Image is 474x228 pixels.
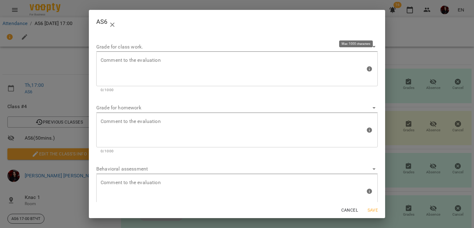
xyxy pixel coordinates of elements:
button: close [105,17,120,32]
span: Cancel [341,206,358,214]
h2: AS6 [96,15,378,30]
span: Save [365,206,380,214]
button: Save [363,205,383,216]
p: 0/1000 [101,87,373,93]
div: Max: 1000 characters [96,174,378,215]
button: Cancel [339,205,360,216]
p: 0/1000 [101,148,373,154]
